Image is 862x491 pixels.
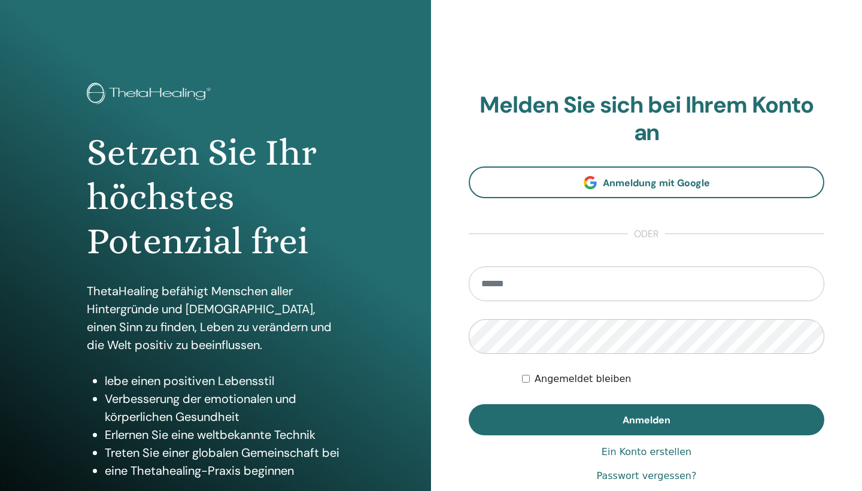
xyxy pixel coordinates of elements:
[535,372,631,386] label: Angemeldet bleiben
[469,92,824,146] h2: Melden Sie sich bei Ihrem Konto an
[597,469,697,483] a: Passwort vergessen?
[87,282,344,354] p: ThetaHealing befähigt Menschen aller Hintergründe und [DEMOGRAPHIC_DATA], einen Sinn zu finden, L...
[623,414,670,426] span: Anmelden
[602,445,691,459] a: Ein Konto erstellen
[105,372,344,390] li: lebe einen positiven Lebensstil
[105,390,344,426] li: Verbesserung der emotionalen und körperlichen Gesundheit
[105,444,344,462] li: Treten Sie einer globalen Gemeinschaft bei
[469,166,824,198] a: Anmeldung mit Google
[105,426,344,444] li: Erlernen Sie eine weltbekannte Technik
[105,462,344,480] li: eine Thetahealing-Praxis beginnen
[522,372,824,386] div: Keep me authenticated indefinitely or until I manually logout
[469,404,824,435] button: Anmelden
[87,131,344,264] h1: Setzen Sie Ihr höchstes Potenzial frei
[628,227,665,241] span: oder
[603,177,710,189] span: Anmeldung mit Google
